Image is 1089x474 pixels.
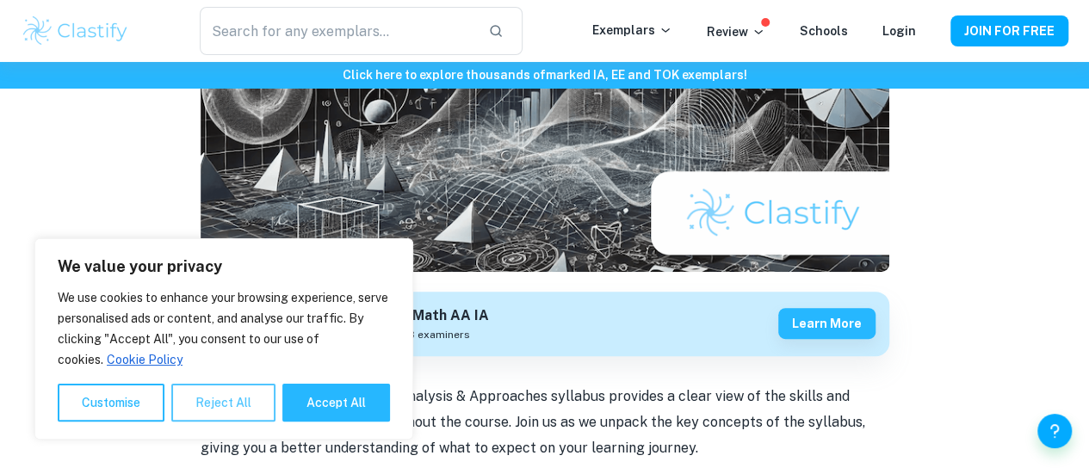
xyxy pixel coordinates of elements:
[592,21,672,40] p: Exemplars
[201,384,889,462] p: Exploring the IB Mathematics Analysis & Approaches syllabus provides a clear view of the skills a...
[58,287,390,370] p: We use cookies to enhance your browsing experience, serve personalised ads or content, and analys...
[282,384,390,422] button: Accept All
[800,24,848,38] a: Schools
[201,292,889,356] a: Get feedback on yourMath AA IAMarked only by official IB examinersLearn more
[1037,414,1072,448] button: Help and Feedback
[106,352,183,367] a: Cookie Policy
[707,22,765,41] p: Review
[58,256,390,277] p: We value your privacy
[58,384,164,422] button: Customise
[34,238,413,440] div: We value your privacy
[21,14,130,48] img: Clastify logo
[882,24,916,38] a: Login
[778,308,876,339] button: Learn more
[950,15,1068,46] button: JOIN FOR FREE
[171,384,275,422] button: Reject All
[3,65,1086,84] h6: Click here to explore thousands of marked IA, EE and TOK exemplars !
[200,7,475,55] input: Search for any exemplars...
